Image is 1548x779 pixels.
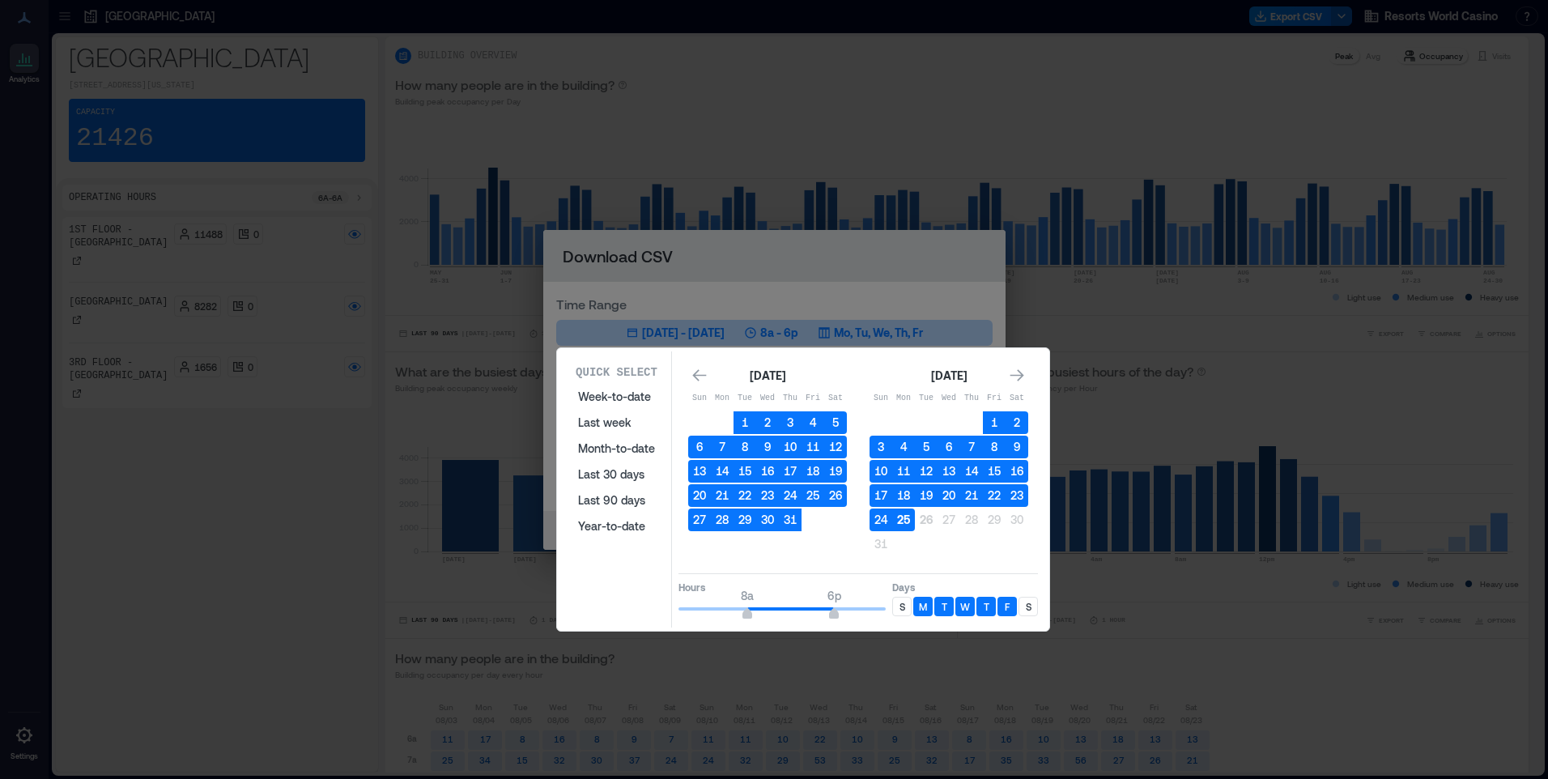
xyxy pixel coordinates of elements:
[938,436,960,458] button: 6
[1006,509,1028,531] button: 30
[756,436,779,458] button: 9
[870,533,892,556] button: 31
[938,509,960,531] button: 27
[942,600,947,613] p: T
[870,387,892,410] th: Sunday
[756,411,779,434] button: 2
[711,484,734,507] button: 21
[983,387,1006,410] th: Friday
[1026,600,1031,613] p: S
[960,509,983,531] button: 28
[779,436,802,458] button: 10
[711,460,734,483] button: 14
[741,589,754,602] span: 8a
[1005,600,1010,613] p: F
[915,387,938,410] th: Tuesday
[568,462,665,487] button: Last 30 days
[915,460,938,483] button: 12
[915,484,938,507] button: 19
[899,600,905,613] p: S
[870,436,892,458] button: 3
[824,484,847,507] button: 26
[688,509,711,531] button: 27
[926,366,972,385] div: [DATE]
[824,387,847,410] th: Saturday
[938,387,960,410] th: Wednesday
[802,460,824,483] button: 18
[711,436,734,458] button: 7
[1006,436,1028,458] button: 9
[568,410,665,436] button: Last week
[892,436,915,458] button: 4
[688,387,711,410] th: Sunday
[734,392,756,405] p: Tue
[1006,460,1028,483] button: 16
[734,509,756,531] button: 29
[824,436,847,458] button: 12
[983,392,1006,405] p: Fri
[779,460,802,483] button: 17
[892,387,915,410] th: Monday
[892,509,915,531] button: 25
[688,460,711,483] button: 13
[802,411,824,434] button: 4
[960,436,983,458] button: 7
[827,589,841,602] span: 6p
[734,411,756,434] button: 1
[734,484,756,507] button: 22
[711,387,734,410] th: Monday
[688,436,711,458] button: 6
[919,600,927,613] p: M
[711,392,734,405] p: Mon
[915,509,938,531] button: 26
[960,600,970,613] p: W
[756,509,779,531] button: 30
[779,411,802,434] button: 3
[824,460,847,483] button: 19
[756,460,779,483] button: 16
[983,460,1006,483] button: 15
[824,411,847,434] button: 5
[870,509,892,531] button: 24
[915,436,938,458] button: 5
[802,392,824,405] p: Fri
[1006,387,1028,410] th: Saturday
[734,387,756,410] th: Tuesday
[779,509,802,531] button: 31
[745,366,790,385] div: [DATE]
[938,484,960,507] button: 20
[983,411,1006,434] button: 1
[734,436,756,458] button: 8
[756,387,779,410] th: Wednesday
[576,364,657,381] p: Quick Select
[960,392,983,405] p: Thu
[960,484,983,507] button: 21
[984,600,989,613] p: T
[938,392,960,405] p: Wed
[960,387,983,410] th: Thursday
[688,392,711,405] p: Sun
[802,387,824,410] th: Friday
[688,484,711,507] button: 20
[983,484,1006,507] button: 22
[892,392,915,405] p: Mon
[1006,392,1028,405] p: Sat
[960,460,983,483] button: 14
[870,460,892,483] button: 10
[983,509,1006,531] button: 29
[779,484,802,507] button: 24
[568,487,665,513] button: Last 90 days
[1006,484,1028,507] button: 23
[568,436,665,462] button: Month-to-date
[779,392,802,405] p: Thu
[870,392,892,405] p: Sun
[802,484,824,507] button: 25
[711,509,734,531] button: 28
[779,387,802,410] th: Thursday
[734,460,756,483] button: 15
[983,436,1006,458] button: 8
[892,581,1038,594] p: Days
[1006,364,1028,387] button: Go to next month
[756,484,779,507] button: 23
[756,392,779,405] p: Wed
